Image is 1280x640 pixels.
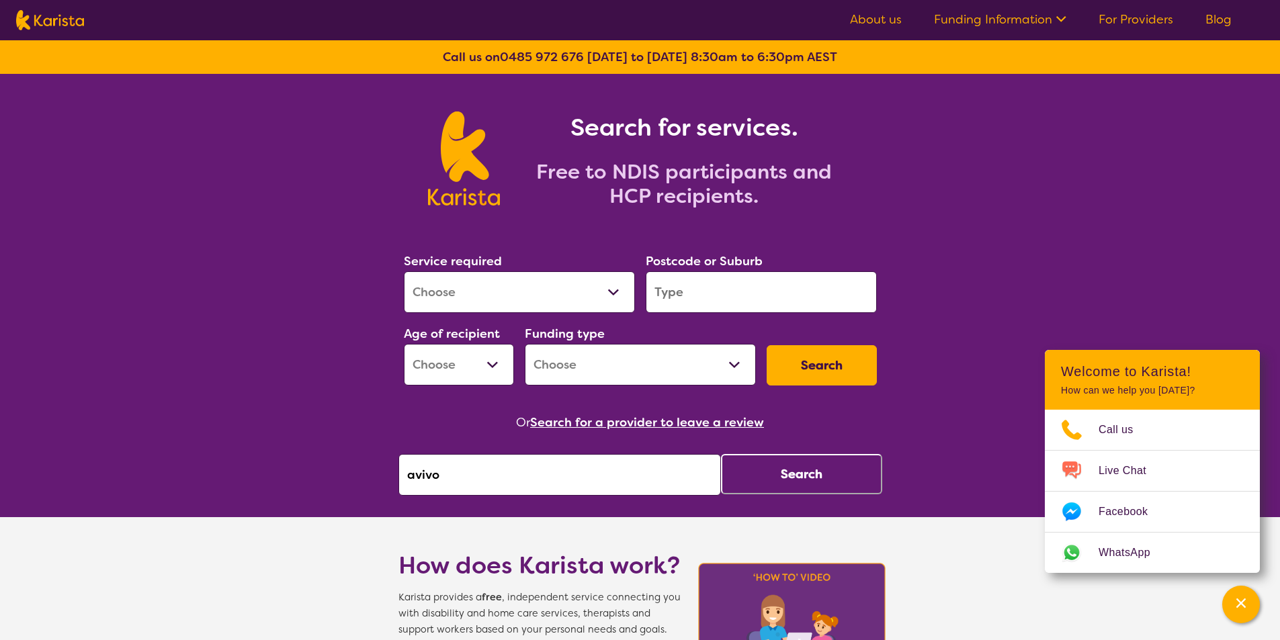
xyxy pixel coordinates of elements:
[1099,543,1166,563] span: WhatsApp
[428,111,500,205] img: Karista logo
[1099,502,1164,522] span: Facebook
[1099,11,1173,28] a: For Providers
[646,253,763,269] label: Postcode or Suburb
[398,454,721,496] input: Type provider name here
[404,326,500,342] label: Age of recipient
[646,271,877,313] input: Type
[530,412,764,432] button: Search for a provider to leave a review
[1099,461,1162,481] span: Live Chat
[516,160,852,208] h2: Free to NDIS participants and HCP recipients.
[1099,420,1150,440] span: Call us
[404,253,502,269] label: Service required
[398,549,681,582] h1: How does Karista work?
[721,454,882,494] button: Search
[482,591,502,604] b: free
[767,345,877,385] button: Search
[1205,11,1232,28] a: Blog
[850,11,902,28] a: About us
[500,49,584,65] a: 0485 972 676
[516,412,530,432] span: Or
[934,11,1066,28] a: Funding Information
[525,326,605,342] label: Funding type
[1222,586,1260,623] button: Channel Menu
[1045,533,1260,573] a: Web link opens in a new tab.
[1061,363,1244,379] h2: Welcome to Karista!
[443,49,837,65] b: Call us on [DATE] to [DATE] 8:30am to 6:30pm AEST
[1061,385,1244,396] p: How can we help you [DATE]?
[516,111,852,144] h1: Search for services.
[16,10,84,30] img: Karista logo
[1045,350,1260,573] div: Channel Menu
[1045,410,1260,573] ul: Choose channel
